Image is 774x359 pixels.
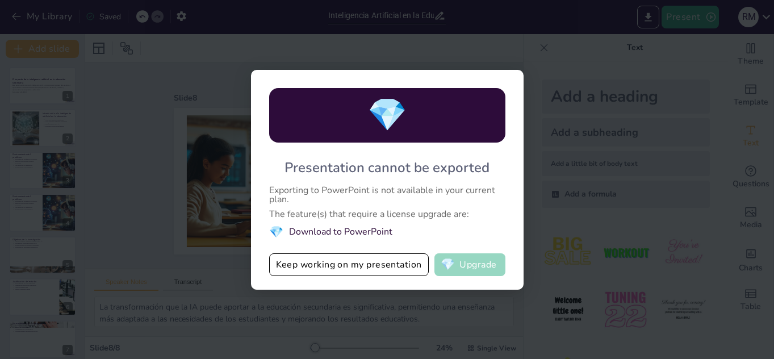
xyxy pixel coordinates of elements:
span: diamond [441,259,455,270]
button: Keep working on my presentation [269,253,429,276]
div: The feature(s) that require a license upgrade are: [269,210,505,219]
button: diamondUpgrade [434,253,505,276]
div: Exporting to PowerPoint is not available in your current plan. [269,186,505,204]
div: Presentation cannot be exported [285,158,489,177]
span: diamond [367,93,407,137]
li: Download to PowerPoint [269,224,505,240]
span: diamond [269,224,283,240]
